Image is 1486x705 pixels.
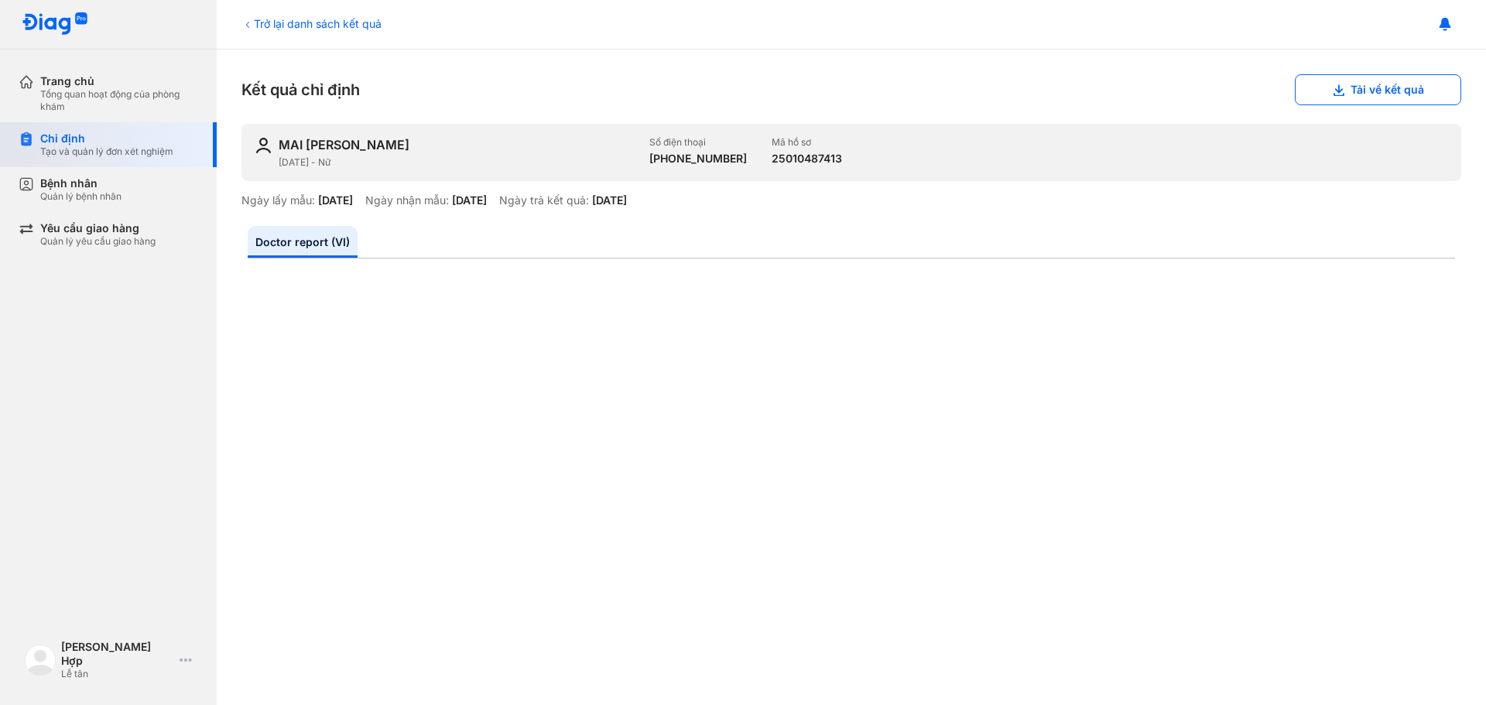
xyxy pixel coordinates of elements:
div: Tạo và quản lý đơn xét nghiệm [40,145,173,158]
div: Kết quả chỉ định [241,74,1461,105]
div: Lễ tân [61,668,173,680]
div: Trở lại danh sách kết quả [241,15,382,32]
div: Bệnh nhân [40,176,122,190]
div: [DATE] [452,193,487,207]
div: Tổng quan hoạt động của phòng khám [40,88,198,113]
div: Mã hồ sơ [772,136,842,149]
div: Số điện thoại [649,136,747,149]
div: 25010487413 [772,152,842,166]
img: logo [25,645,56,676]
div: Quản lý yêu cầu giao hàng [40,235,156,248]
div: [DATE] - Nữ [279,156,637,169]
div: Ngày lấy mẫu: [241,193,315,207]
div: Trang chủ [40,74,198,88]
div: [DATE] [318,193,353,207]
img: user-icon [254,136,272,155]
a: Doctor report (VI) [248,226,358,258]
img: logo [22,12,88,36]
div: MAI [PERSON_NAME] [279,136,409,153]
div: Quản lý bệnh nhân [40,190,122,203]
div: Yêu cầu giao hàng [40,221,156,235]
div: [PHONE_NUMBER] [649,152,747,166]
button: Tải về kết quả [1295,74,1461,105]
div: Chỉ định [40,132,173,145]
div: [DATE] [592,193,627,207]
div: Ngày trả kết quả: [499,193,589,207]
div: Ngày nhận mẫu: [365,193,449,207]
div: [PERSON_NAME] Hợp [61,640,173,668]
